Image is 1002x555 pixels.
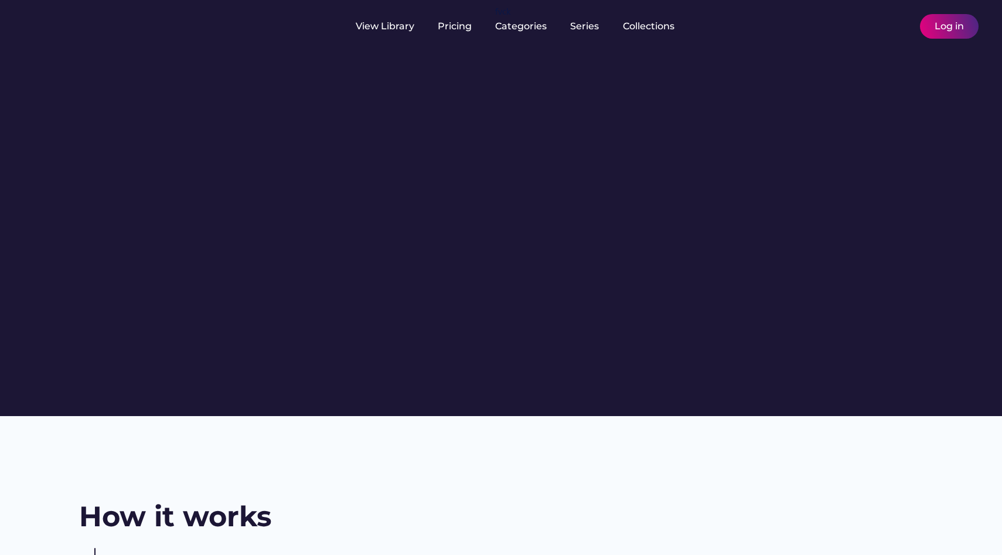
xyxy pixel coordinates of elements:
[894,19,908,33] img: yH5BAEAAAAALAAAAAABAAEAAAIBRAA7
[874,19,888,33] img: yH5BAEAAAAALAAAAAABAAEAAAIBRAA7
[495,6,510,18] div: fvck
[135,19,149,33] img: yH5BAEAAAAALAAAAAABAAEAAAIBRAA7
[23,13,116,37] img: yH5BAEAAAAALAAAAAABAAEAAAIBRAA7
[570,20,599,33] div: Series
[495,20,547,33] div: Categories
[79,497,271,536] h2: How it works
[356,20,414,33] div: View Library
[935,20,964,33] div: Log in
[623,20,674,33] div: Collections
[438,20,472,33] div: Pricing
